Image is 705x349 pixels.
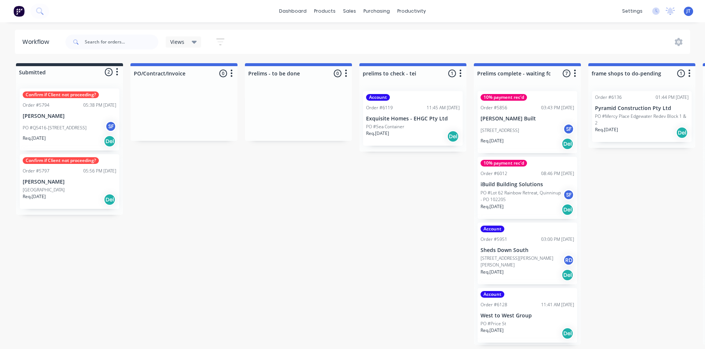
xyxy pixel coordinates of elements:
[339,6,360,17] div: sales
[481,247,574,253] p: Sheds Down South
[310,6,339,17] div: products
[13,6,25,17] img: Factory
[686,8,691,14] span: JT
[563,189,574,200] div: SF
[22,38,53,46] div: Workflow
[366,130,389,137] p: Req. [DATE]
[23,135,46,142] p: Req. [DATE]
[478,288,577,343] div: AccountOrder #612811:41 AM [DATE]West to West GroupPO #Price StReq.[DATE]Del
[478,157,577,219] div: 10% payment rec'dOrder #601208:46 PM [DATE]iBuild Building SolutionsPO #Lot 62 Rainbow Retreat, Q...
[20,154,119,209] div: Confirm if Client not proceeding?Order #579705:56 PM [DATE][PERSON_NAME][GEOGRAPHIC_DATA]Req.[DAT...
[366,94,390,101] div: Account
[394,6,430,17] div: productivity
[366,116,460,122] p: Exquisite Homes - EHGC Pty Ltd
[481,301,507,308] div: Order #6128
[562,269,573,281] div: Del
[481,138,504,144] p: Req. [DATE]
[592,91,692,142] div: Order #613601:44 PM [DATE]Pyramid Construction Pty LtdPO #Mercy Place Edgewater Redev Block 1 & 2...
[563,255,574,266] div: RD
[481,320,506,327] p: PO #Price St
[481,181,574,188] p: iBuild Building Solutions
[105,121,116,132] div: SF
[447,130,459,142] div: Del
[23,168,49,174] div: Order #5797
[481,190,563,203] p: PO #Lot 62 Rainbow Retreat, Quinninup - PO 102205
[595,113,689,126] p: PO #Mercy Place Edgewater Redev Block 1 & 2
[595,105,689,112] p: Pyramid Construction Pty Ltd
[481,170,507,177] div: Order #6012
[23,102,49,109] div: Order #5794
[275,6,310,17] a: dashboard
[85,35,158,49] input: Search for orders...
[23,125,87,131] p: PO #Q5416-[STREET_ADDRESS]
[104,194,116,206] div: Del
[83,102,116,109] div: 05:38 PM [DATE]
[541,301,574,308] div: 11:41 AM [DATE]
[541,170,574,177] div: 08:46 PM [DATE]
[481,116,574,122] p: [PERSON_NAME] Built
[23,91,99,98] div: Confirm if Client not proceeding?
[20,88,119,151] div: Confirm if Client not proceeding?Order #579405:38 PM [DATE][PERSON_NAME]PO #Q5416-[STREET_ADDRESS...
[478,91,577,153] div: 10% payment rec'dOrder #585603:43 PM [DATE][PERSON_NAME] Built[STREET_ADDRESS]SFReq.[DATE]Del
[360,6,394,17] div: purchasing
[481,269,504,275] p: Req. [DATE]
[427,104,460,111] div: 11:45 AM [DATE]
[366,104,393,111] div: Order #6119
[23,187,65,193] p: [GEOGRAPHIC_DATA]
[541,104,574,111] div: 03:43 PM [DATE]
[481,127,519,134] p: [STREET_ADDRESS]
[481,327,504,334] p: Req. [DATE]
[481,203,504,210] p: Req. [DATE]
[595,94,622,101] div: Order #6136
[481,313,574,319] p: West to West Group
[366,123,404,130] p: PO #Sea Container
[563,123,574,135] div: SF
[481,160,527,167] div: 10% payment rec'd
[23,179,116,185] p: [PERSON_NAME]
[562,204,573,216] div: Del
[23,193,46,200] p: Req. [DATE]
[618,6,646,17] div: settings
[23,157,99,164] div: Confirm if Client not proceeding?
[83,168,116,174] div: 05:56 PM [DATE]
[104,135,116,147] div: Del
[481,94,527,101] div: 10% payment rec'd
[481,255,563,268] p: [STREET_ADDRESS][PERSON_NAME][PERSON_NAME]
[23,113,116,119] p: [PERSON_NAME]
[478,223,577,285] div: AccountOrder #595103:00 PM [DATE]Sheds Down South[STREET_ADDRESS][PERSON_NAME][PERSON_NAME]RDReq....
[481,236,507,243] div: Order #5951
[562,138,573,150] div: Del
[170,38,184,46] span: Views
[595,126,618,133] p: Req. [DATE]
[656,94,689,101] div: 01:44 PM [DATE]
[481,104,507,111] div: Order #5856
[562,327,573,339] div: Del
[363,91,463,146] div: AccountOrder #611911:45 AM [DATE]Exquisite Homes - EHGC Pty LtdPO #Sea ContainerReq.[DATE]Del
[481,226,504,232] div: Account
[481,291,504,298] div: Account
[676,127,688,139] div: Del
[541,236,574,243] div: 03:00 PM [DATE]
